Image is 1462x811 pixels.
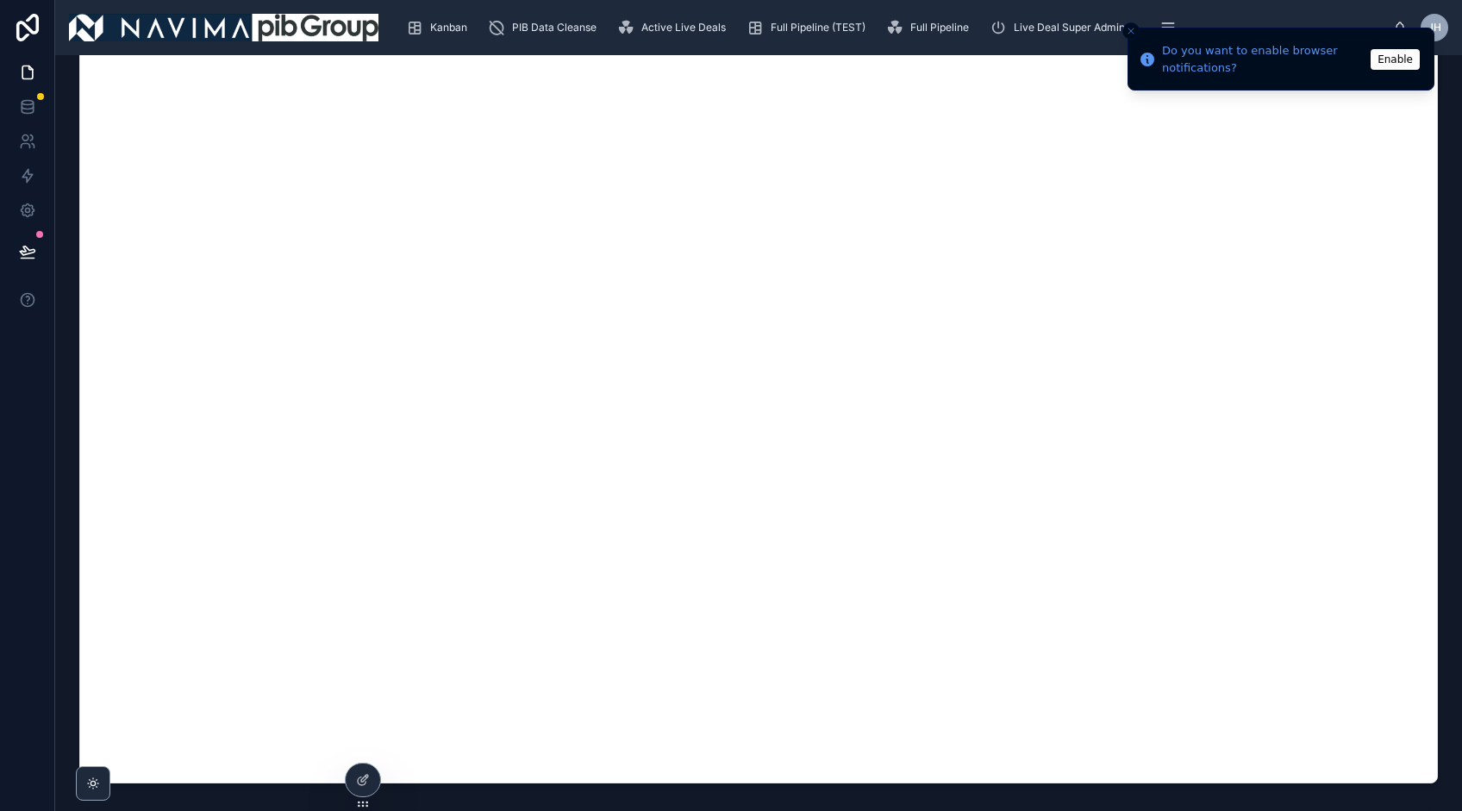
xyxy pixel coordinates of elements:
a: PIB Data Cleanse [483,12,609,43]
button: Close toast [1122,22,1140,40]
a: Full Pipeline (TEST) [741,12,878,43]
a: Kanban [401,12,479,43]
span: Active Live Deals [641,21,726,34]
span: PIB Data Cleanse [512,21,597,34]
a: Full Pipeline [881,12,981,43]
button: Enable [1371,49,1420,70]
a: Live Deal Super Admin 1 [984,12,1144,43]
span: Full Pipeline (TEST) [771,21,865,34]
a: Active Live Deals [612,12,738,43]
img: App logo [69,14,378,41]
span: Kanban [430,21,467,34]
span: Live Deal Super Admin 1 [1014,21,1132,34]
span: Full Pipeline [910,21,969,34]
div: Do you want to enable browser notifications? [1162,42,1365,76]
span: JH [1428,21,1441,34]
div: scrollable content [392,9,1393,47]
